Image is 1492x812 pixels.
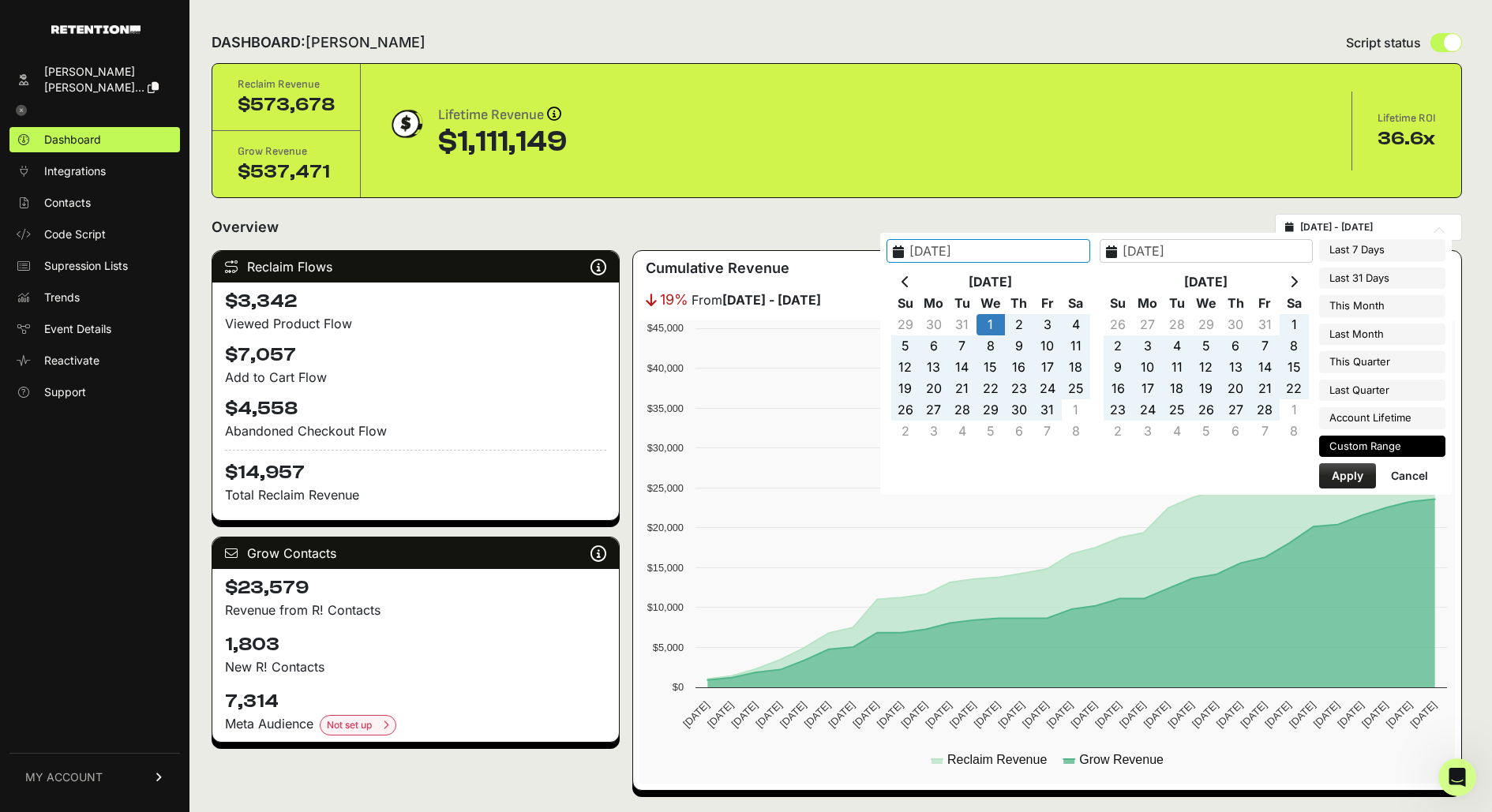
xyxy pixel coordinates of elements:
[1033,421,1062,442] td: 7
[948,293,977,314] th: Tu
[1378,126,1436,152] div: 36.6x
[1104,293,1133,314] th: Su
[1033,335,1062,357] td: 10
[212,537,619,569] div: Grow Contacts
[44,258,128,274] span: Supression Lists
[238,92,335,118] div: $573,678
[647,601,684,613] text: $10,000
[225,368,606,387] div: Add to Cart Flow
[9,285,180,310] a: Trends
[1319,407,1445,429] li: Account Lifetime
[920,335,948,357] td: 6
[947,699,978,730] text: [DATE]
[1220,399,1250,421] td: 27
[44,80,144,94] span: [PERSON_NAME]...
[51,25,141,34] img: Retention.com
[9,159,180,184] a: Integrations
[225,396,606,421] h4: $4,558
[225,342,606,368] h4: $7,057
[1104,378,1133,399] td: 16
[44,321,111,337] span: Event Details
[1117,699,1148,730] text: [DATE]
[1250,314,1280,335] td: 31
[1162,357,1191,378] td: 11
[1280,314,1309,335] td: 1
[44,353,99,369] span: Reactivate
[44,163,106,179] span: Integrations
[1250,293,1280,314] th: Fr
[9,380,180,405] a: Support
[9,127,180,152] a: Dashboard
[1220,335,1250,357] td: 6
[386,104,425,144] img: dollar-coin-05c43ed7efb7bc0c12610022525b4bbbb207c7efeef5aecc26f025e68dcafac9.png
[920,378,948,399] td: 20
[977,421,1005,442] td: 5
[1220,314,1250,335] td: 30
[647,402,684,414] text: $35,000
[1020,699,1051,730] text: [DATE]
[225,689,606,714] h4: 7,314
[225,450,606,485] h4: $14,957
[1005,293,1033,314] th: Th
[1319,351,1445,373] li: This Quarter
[212,251,619,283] div: Reclaim Flows
[1280,399,1309,421] td: 1
[1133,399,1162,421] td: 24
[1239,699,1269,730] text: [DATE]
[827,699,857,730] text: [DATE]
[438,104,567,126] div: Lifetime Revenue
[1280,357,1309,378] td: 15
[1104,335,1133,357] td: 2
[647,322,684,334] text: $45,000
[225,421,606,440] div: Abandoned Checkout Flow
[1191,399,1220,421] td: 26
[1133,357,1162,378] td: 10
[9,316,180,342] a: Event Details
[1093,699,1124,730] text: [DATE]
[225,714,606,735] div: Meta Audience
[1162,293,1191,314] th: Tu
[1166,699,1197,730] text: [DATE]
[646,257,789,279] h3: Cumulative Revenue
[1220,378,1250,399] td: 20
[1319,295,1445,317] li: This Month
[1378,463,1441,488] button: Cancel
[1162,335,1191,357] td: 4
[44,195,91,211] span: Contacts
[1133,378,1162,399] td: 17
[681,699,712,730] text: [DATE]
[948,378,977,399] td: 21
[1280,378,1309,399] td: 22
[977,314,1005,335] td: 1
[1033,399,1062,421] td: 31
[1104,314,1133,335] td: 26
[9,348,180,373] a: Reactivate
[238,77,335,92] div: Reclaim Revenue
[1214,699,1245,730] text: [DATE]
[1044,699,1075,730] text: [DATE]
[802,699,833,730] text: [DATE]
[948,314,977,335] td: 31
[1190,699,1220,730] text: [DATE]
[653,642,684,653] text: $5,000
[778,699,808,730] text: [DATE]
[1280,335,1309,357] td: 8
[647,442,684,454] text: $30,000
[1280,421,1309,442] td: 8
[1220,357,1250,378] td: 13
[225,485,606,504] p: Total Reclaim Revenue
[647,522,684,533] text: $20,000
[891,378,920,399] td: 19
[225,632,606,657] h4: 1,803
[1062,421,1090,442] td: 8
[948,357,977,378] td: 14
[891,399,920,421] td: 26
[972,699,1003,730] text: [DATE]
[1062,378,1090,399] td: 25
[1062,314,1090,335] td: 4
[1104,421,1133,442] td: 2
[1319,380,1445,402] li: Last Quarter
[1250,399,1280,421] td: 28
[225,289,606,314] h4: $3,342
[225,657,606,676] p: New R! Contacts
